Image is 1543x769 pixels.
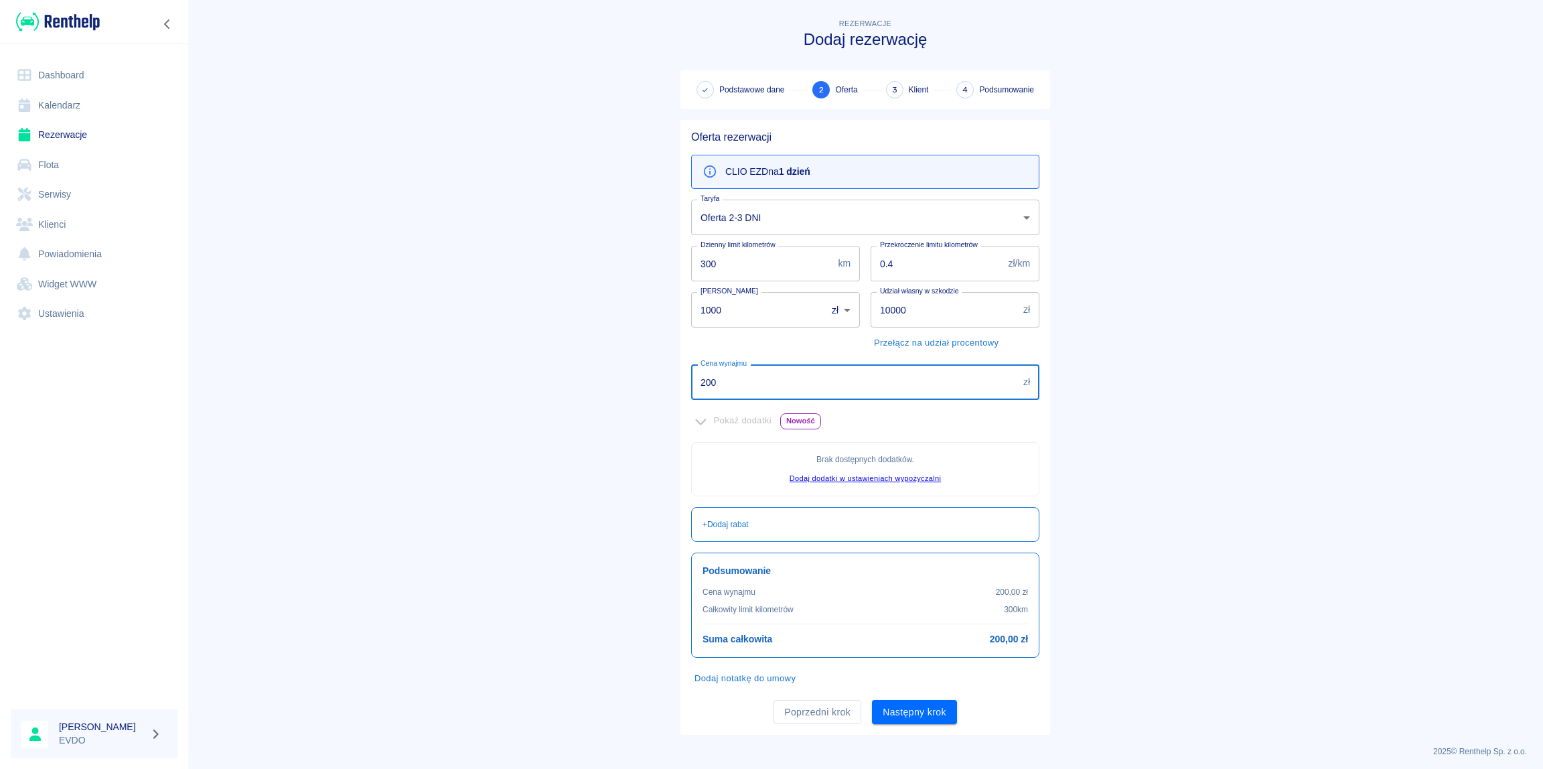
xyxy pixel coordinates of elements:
[962,83,968,97] span: 4
[701,240,776,250] label: Dzienny limit kilometrów
[703,564,1028,578] h6: Podsumowanie
[996,586,1028,598] p: 200,00 zł
[680,30,1050,49] h3: Dodaj rezerwację
[11,120,177,150] a: Rezerwacje
[691,131,1039,144] h5: Oferta rezerwacji
[781,414,820,428] span: Nowość
[892,83,897,97] span: 3
[701,358,747,368] label: Cena wynajmu
[11,239,177,269] a: Powiadomienia
[822,292,860,328] div: zł
[59,733,145,748] p: EVDO
[880,240,978,250] label: Przekroczenie limitu kilometrów
[719,84,784,96] span: Podstawowe dane
[872,700,957,725] button: Następny krok
[880,286,959,296] label: Udział własny w szkodzie
[11,150,177,180] a: Flota
[11,299,177,329] a: Ustawienia
[774,700,861,725] button: Poprzedni krok
[1023,303,1030,317] p: zł
[11,180,177,210] a: Serwisy
[779,166,810,177] b: 1 dzień
[1009,257,1030,271] p: zł/km
[701,194,719,204] label: Taryfa
[703,518,749,531] p: + Dodaj rabat
[838,257,851,271] p: km
[835,84,857,96] span: Oferta
[157,15,177,33] button: Zwiń nawigację
[204,746,1527,758] p: 2025 © Renthelp Sp. z o.o.
[1004,604,1028,616] p: 300 km
[701,286,758,296] label: [PERSON_NAME]
[703,586,755,598] p: Cena wynajmu
[691,200,1039,235] div: Oferta 2-3 DNI
[790,474,941,482] a: Dodaj dodatki w ustawieniach wypożyczalni
[11,11,100,33] a: Renthelp logo
[819,83,824,97] span: 2
[11,269,177,299] a: Widget WWW
[703,604,794,616] p: Całkowity limit kilometrów
[909,84,929,96] span: Klient
[990,632,1028,646] h6: 200,00 zł
[691,669,799,689] button: Dodaj notatkę do umowy
[703,453,1028,466] p: Brak dostępnych dodatków .
[59,720,145,733] h6: [PERSON_NAME]
[703,632,772,646] h6: Suma całkowita
[16,11,100,33] img: Renthelp logo
[11,90,177,121] a: Kalendarz
[979,84,1034,96] span: Podsumowanie
[871,333,1002,354] button: Przełącz na udział procentowy
[11,60,177,90] a: Dashboard
[839,19,891,27] span: Rezerwacje
[1023,375,1030,389] p: zł
[11,210,177,240] a: Klienci
[725,165,810,179] p: CLIO EZD na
